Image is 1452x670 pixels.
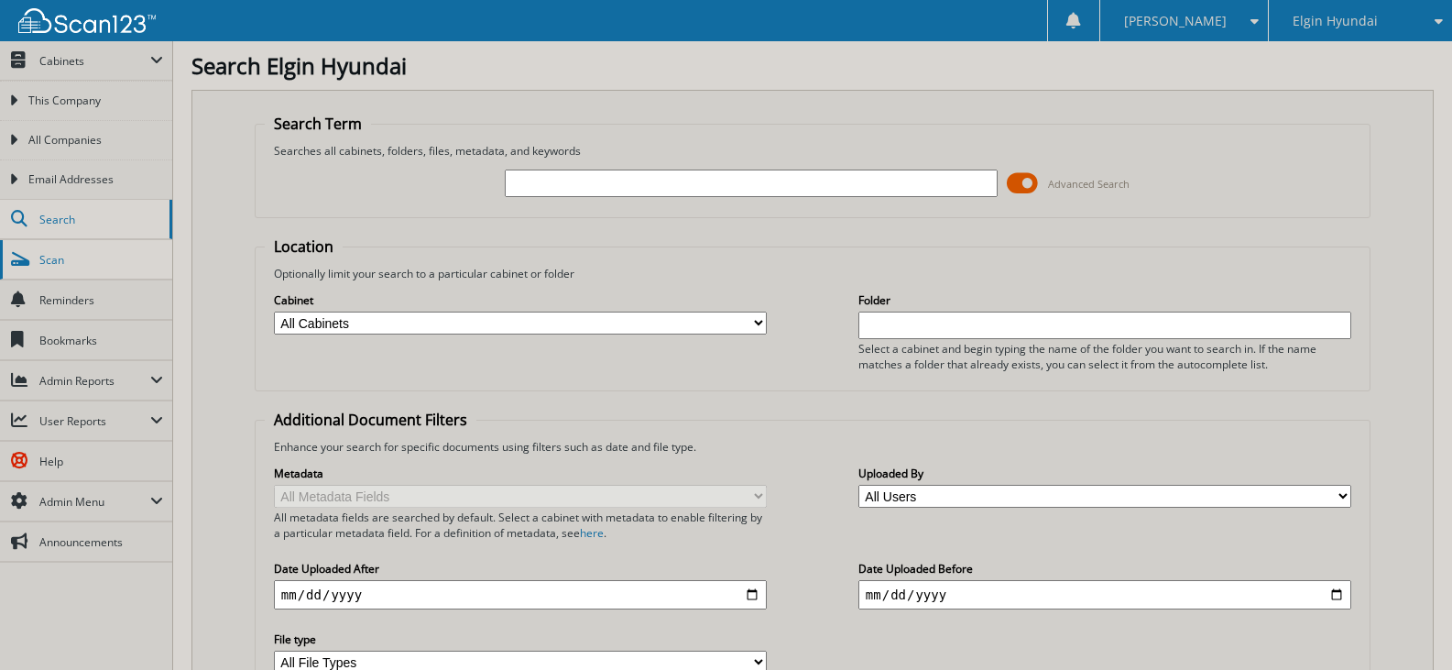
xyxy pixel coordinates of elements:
[265,236,343,257] legend: Location
[39,212,160,227] span: Search
[39,292,163,308] span: Reminders
[858,292,1351,308] label: Folder
[1293,16,1378,27] span: Elgin Hyundai
[265,266,1360,281] div: Optionally limit your search to a particular cabinet or folder
[265,143,1360,159] div: Searches all cabinets, folders, files, metadata, and keywords
[265,439,1360,455] div: Enhance your search for specific documents using filters such as date and file type.
[28,93,163,109] span: This Company
[1124,16,1227,27] span: [PERSON_NAME]
[39,53,150,69] span: Cabinets
[39,413,150,429] span: User Reports
[274,510,767,541] div: All metadata fields are searched by default. Select a cabinet with metadata to enable filtering b...
[28,132,163,148] span: All Companies
[580,525,604,541] a: here
[1360,582,1452,670] iframe: Chat Widget
[1048,177,1130,191] span: Advanced Search
[274,561,767,577] label: Date Uploaded After
[265,410,476,430] legend: Additional Document Filters
[39,454,163,469] span: Help
[858,561,1351,577] label: Date Uploaded Before
[265,114,371,134] legend: Search Term
[858,466,1351,481] label: Uploaded By
[39,252,163,268] span: Scan
[191,50,1434,81] h1: Search Elgin Hyundai
[39,333,163,348] span: Bookmarks
[274,580,767,610] input: start
[18,8,156,33] img: scan123-logo-white.svg
[28,171,163,188] span: Email Addresses
[858,580,1351,610] input: end
[39,494,150,510] span: Admin Menu
[274,292,767,308] label: Cabinet
[39,534,163,550] span: Announcements
[858,341,1351,372] div: Select a cabinet and begin typing the name of the folder you want to search in. If the name match...
[274,466,767,481] label: Metadata
[274,632,767,647] label: File type
[39,373,150,389] span: Admin Reports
